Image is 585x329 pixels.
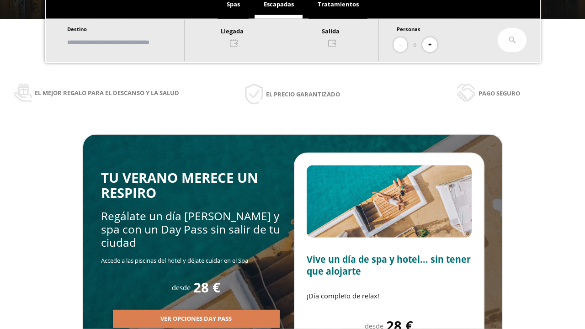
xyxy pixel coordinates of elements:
span: 28 € [193,280,220,295]
span: Accede a las piscinas del hotel y déjate cuidar en el Spa [101,256,248,265]
span: ¡Día completo de relax! [307,291,379,300]
button: Ver opciones Day Pass [113,310,280,328]
span: El mejor regalo para el descanso y la salud [35,88,179,98]
span: El precio garantizado [266,89,340,99]
img: Slide2.BHA6Qswy.webp [307,165,472,238]
span: Ver opciones Day Pass [160,314,232,324]
button: - [394,37,407,53]
span: TU VERANO MERECE UN RESPIRO [101,169,258,202]
span: Pago seguro [479,88,520,98]
span: desde [172,283,191,292]
span: Destino [67,26,87,32]
span: 0 [413,40,416,50]
span: Regálate un día [PERSON_NAME] y spa con un Day Pass sin salir de tu ciudad [101,208,280,250]
a: Ver opciones Day Pass [113,314,280,323]
button: + [422,37,437,53]
span: Personas [397,26,420,32]
span: Vive un día de spa y hotel... sin tener que alojarte [307,253,471,277]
